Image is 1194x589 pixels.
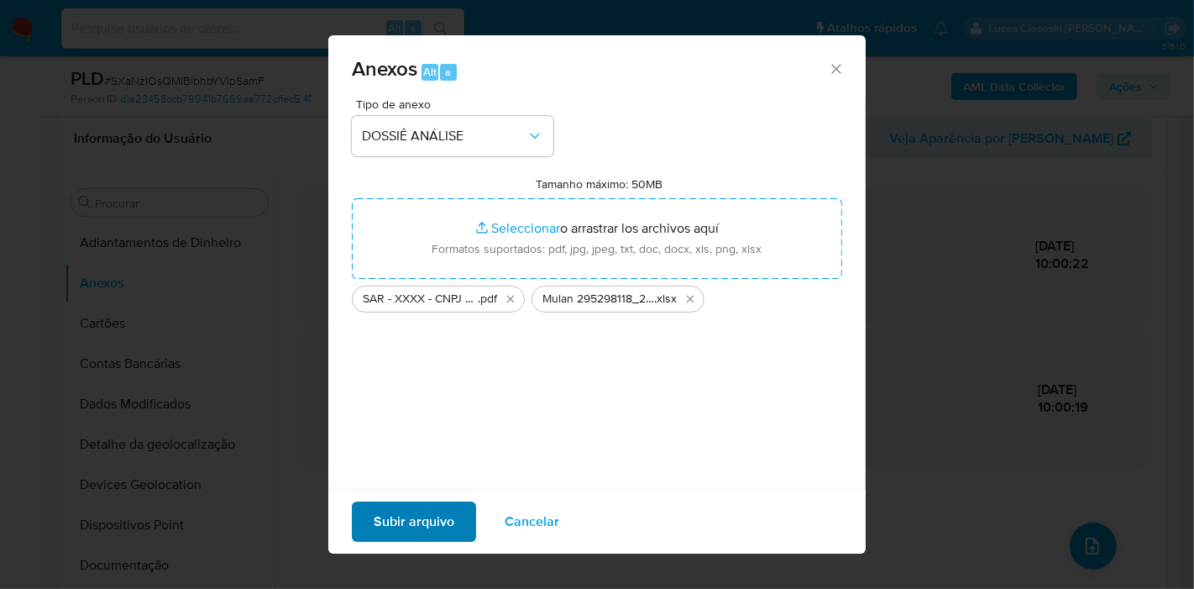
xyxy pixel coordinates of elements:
[680,289,700,309] button: Eliminar Mulan 295298118_2025_08_12_07_39_46.xlsx
[356,98,558,110] span: Tipo de anexo
[352,54,417,83] span: Anexos
[654,291,677,308] span: .xlsx
[478,291,497,308] span: .pdf
[500,289,521,309] button: Eliminar SAR - XXXX - CNPJ 47958583000121 - NACIONAL BLISS LTDA.pdf
[423,64,437,80] span: Alt
[362,128,526,145] span: DOSSIÊ ANÁLISE
[537,176,663,192] label: Tamanho máximo: 50MB
[828,60,843,76] button: Cerrar
[505,503,559,540] span: Cancelar
[363,291,478,308] span: SAR - XXXX - CNPJ 47958583000121 - NACIONAL BLISS LTDA
[374,503,454,540] span: Subir arquivo
[352,279,842,313] ul: Archivos seleccionados
[352,502,476,542] button: Subir arquivo
[542,291,654,308] span: Mulan 295298118_2025_08_12_07_39_46
[445,64,451,80] span: a
[483,502,581,542] button: Cancelar
[352,116,553,156] button: DOSSIÊ ANÁLISE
